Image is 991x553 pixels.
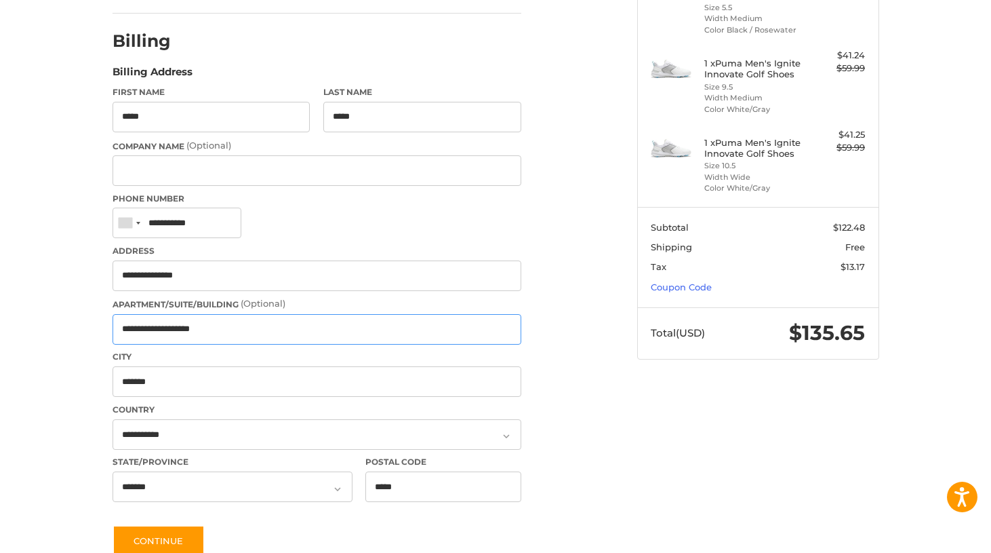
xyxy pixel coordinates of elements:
label: City [113,351,521,363]
li: Size 10.5 [704,160,808,172]
li: Color Black / Rosewater [704,24,808,36]
div: $59.99 [811,62,865,75]
a: Coupon Code [651,282,712,292]
li: Size 5.5 [704,2,808,14]
span: Subtotal [651,222,689,233]
h2: Billing [113,31,192,52]
label: Country [113,404,521,416]
li: Width Wide [704,172,808,183]
div: $41.25 [811,128,865,142]
span: Free [845,242,865,252]
small: (Optional) [241,298,285,309]
label: Phone Number [113,193,521,205]
span: Tax [651,261,666,272]
li: Color White/Gray [704,183,808,194]
legend: Billing Address [113,64,193,86]
span: Total (USD) [651,326,705,339]
li: Color White/Gray [704,104,808,115]
div: $41.24 [811,49,865,62]
li: Width Medium [704,13,808,24]
label: Postal Code [365,456,521,468]
h4: 1 x Puma Men's Ignite Innovate Golf Shoes [704,58,808,80]
label: Apartment/Suite/Building [113,297,521,311]
span: $122.48 [833,222,865,233]
label: First Name [113,86,310,98]
label: Last Name [323,86,521,98]
label: Address [113,245,521,257]
label: Company Name [113,139,521,153]
li: Size 9.5 [704,81,808,93]
iframe: Google Customer Reviews [879,516,991,553]
div: $59.99 [811,141,865,155]
span: Shipping [651,242,692,252]
span: $135.65 [789,320,865,345]
label: State/Province [113,456,352,468]
h4: 1 x Puma Men's Ignite Innovate Golf Shoes [704,137,808,159]
li: Width Medium [704,92,808,104]
small: (Optional) [186,140,231,151]
span: $13.17 [841,261,865,272]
